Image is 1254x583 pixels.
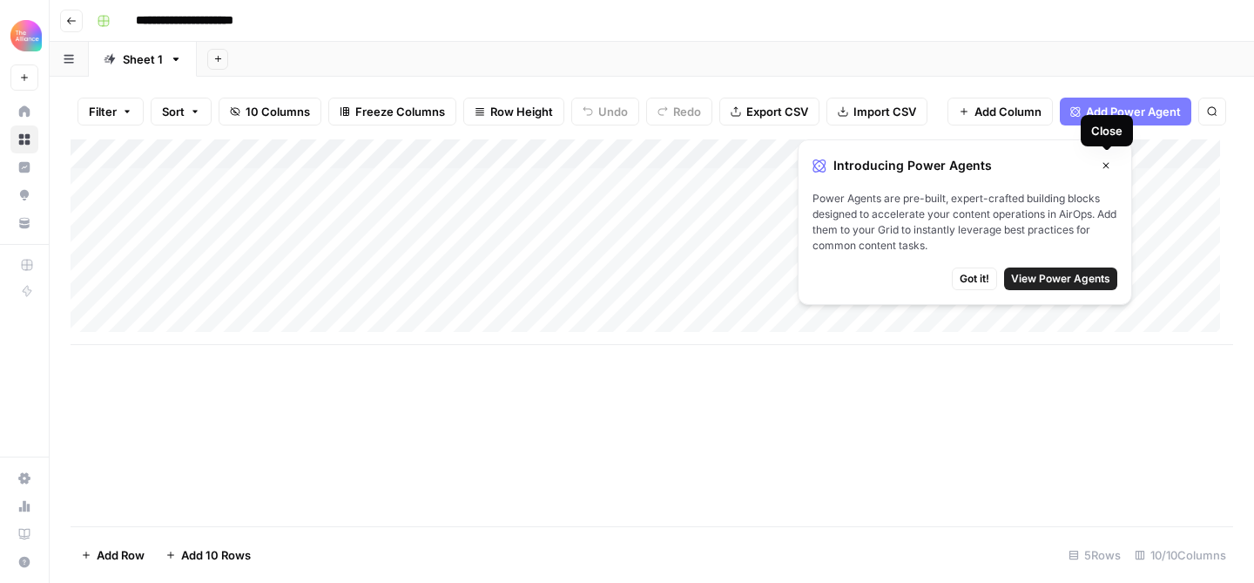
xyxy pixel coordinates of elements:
[246,103,310,120] span: 10 Columns
[952,268,997,290] button: Got it!
[974,103,1042,120] span: Add Column
[10,492,38,520] a: Usage
[646,98,712,125] button: Redo
[78,98,144,125] button: Filter
[355,103,445,120] span: Freeze Columns
[812,154,1117,177] div: Introducing Power Agents
[1060,98,1191,125] button: Add Power Agent
[10,548,38,576] button: Help + Support
[1086,103,1181,120] span: Add Power Agent
[155,541,261,569] button: Add 10 Rows
[10,464,38,492] a: Settings
[10,209,38,237] a: Your Data
[719,98,819,125] button: Export CSV
[328,98,456,125] button: Freeze Columns
[10,98,38,125] a: Home
[746,103,808,120] span: Export CSV
[162,103,185,120] span: Sort
[219,98,321,125] button: 10 Columns
[10,125,38,153] a: Browse
[1062,541,1128,569] div: 5 Rows
[463,98,564,125] button: Row Height
[1091,122,1123,139] div: Close
[1004,268,1117,290] button: View Power Agents
[826,98,927,125] button: Import CSV
[812,191,1117,254] span: Power Agents are pre-built, expert-crafted building blocks designed to accelerate your content op...
[598,103,628,120] span: Undo
[71,541,155,569] button: Add Row
[97,546,145,564] span: Add Row
[89,103,117,120] span: Filter
[123,51,163,68] div: Sheet 1
[10,153,38,181] a: Insights
[10,181,38,209] a: Opportunities
[1011,271,1110,287] span: View Power Agents
[181,546,251,564] span: Add 10 Rows
[673,103,701,120] span: Redo
[10,20,42,51] img: Alliance Logo
[89,42,197,77] a: Sheet 1
[151,98,212,125] button: Sort
[10,14,38,58] button: Workspace: Alliance
[960,271,989,287] span: Got it!
[571,98,639,125] button: Undo
[490,103,553,120] span: Row Height
[853,103,916,120] span: Import CSV
[1128,541,1233,569] div: 10/10 Columns
[947,98,1053,125] button: Add Column
[10,520,38,548] a: Learning Hub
